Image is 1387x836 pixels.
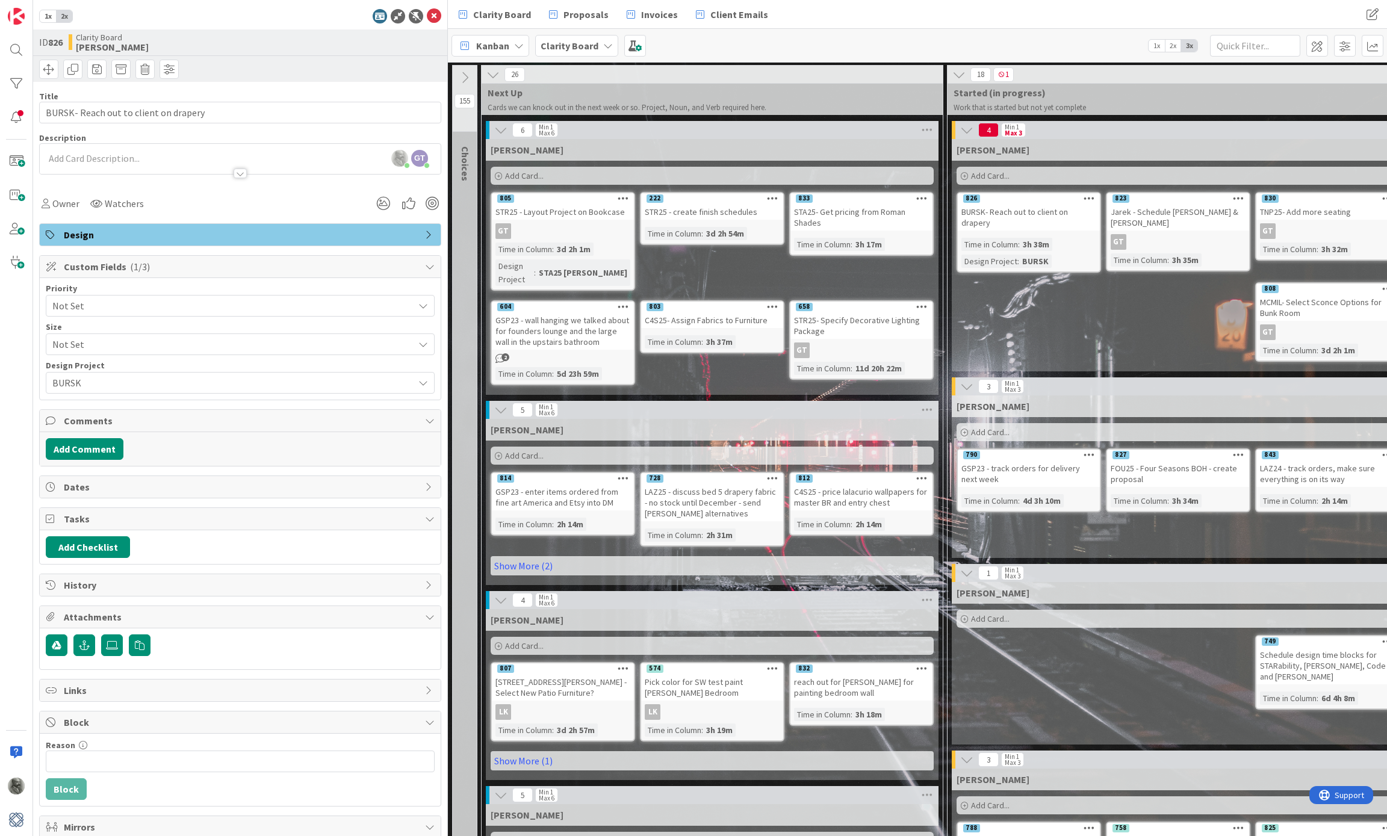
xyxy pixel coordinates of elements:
div: [STREET_ADDRESS][PERSON_NAME] - Select New Patio Furniture? [492,674,634,701]
span: Support [25,2,55,16]
div: 833 [790,193,932,204]
span: : [701,227,703,240]
label: Title [39,91,58,102]
span: : [552,367,554,380]
span: Add Card... [971,613,1010,624]
span: 2x [56,10,72,22]
div: Time in Column [794,362,851,375]
span: ( 1/3 ) [130,261,150,273]
div: Min 1 [539,789,553,795]
span: Mirrors [64,820,419,834]
div: LAZ25 - discuss bed 5 drapery fabric - no stock until December - send [PERSON_NAME] alternatives [641,484,783,521]
div: Time in Column [645,723,701,737]
span: Gina [491,144,563,156]
div: 807[STREET_ADDRESS][PERSON_NAME] - Select New Patio Furniture? [492,663,634,701]
div: 6d 4h 8m [1318,692,1358,705]
div: STR25 - create finish schedules [641,204,783,220]
div: Time in Column [1260,243,1317,256]
div: Design Project [495,259,534,286]
div: Min 1 [539,594,553,600]
div: 843 [1262,451,1279,459]
div: Max 3 [1005,760,1020,766]
span: 4 [512,593,533,607]
div: 827FOU25 - Four Seasons BOH - create proposal [1107,450,1249,487]
div: 805 [492,193,634,204]
div: 826 [958,193,1100,204]
span: Watchers [105,196,144,211]
span: : [851,518,852,531]
a: Proposals [542,4,616,25]
div: Time in Column [495,243,552,256]
div: 3d 2h 57m [554,723,598,737]
div: BURSK- Reach out to client on drapery [958,204,1100,231]
div: Time in Column [961,494,1018,507]
div: LK [495,704,511,720]
div: 826BURSK- Reach out to client on drapery [958,193,1100,231]
button: Add Checklist [46,536,130,558]
div: Priority [46,284,435,293]
span: Next Up [488,87,928,99]
span: 1 [993,67,1014,82]
div: 3d 2h 1m [1318,344,1358,357]
div: 3d 2h 54m [703,227,747,240]
span: 4 [978,123,999,137]
div: STA25- Get pricing from Roman Shades [790,204,932,231]
div: reach out for [PERSON_NAME] for painting bedroom wall [790,674,932,701]
div: Design Project [961,255,1017,268]
span: : [552,723,554,737]
div: 604 [492,302,634,312]
span: Not Set [52,336,408,353]
span: : [534,266,536,279]
span: 2 [501,353,509,361]
div: GSP23 - enter items ordered from fine art America and Etsy into DM [492,484,634,510]
div: Time in Column [1260,692,1317,705]
span: : [1317,243,1318,256]
span: : [1017,255,1019,268]
div: Max 6 [539,130,554,136]
div: 658 [796,303,813,311]
div: GSP23 - track orders for delivery next week [958,460,1100,487]
span: Add Card... [971,170,1010,181]
span: Comments [64,413,419,428]
span: 3 [978,752,999,767]
span: Not Set [52,297,408,314]
b: 826 [48,36,63,48]
span: Tasks [64,512,419,526]
div: LK [492,704,634,720]
div: 3h 35m [1169,253,1202,267]
div: STA25 [PERSON_NAME] [536,266,630,279]
span: : [701,723,703,737]
div: STR25- Specify Decorative Lighting Package [790,312,932,339]
div: 749 [1262,637,1279,646]
div: Min 1 [1005,380,1019,386]
div: Jarek - Schedule [PERSON_NAME] & [PERSON_NAME] [1107,204,1249,231]
span: 155 [455,94,475,108]
div: Time in Column [645,227,701,240]
div: 790 [963,451,980,459]
div: Time in Column [645,335,701,348]
span: Add Card... [971,427,1010,438]
span: : [851,238,852,251]
div: 823Jarek - Schedule [PERSON_NAME] & [PERSON_NAME] [1107,193,1249,231]
a: Clarity Board [451,4,538,25]
span: Links [64,683,419,698]
div: 814GSP23 - enter items ordered from fine art America and Etsy into DM [492,473,634,510]
div: Time in Column [794,708,851,721]
div: 805 [497,194,514,203]
button: Block [46,778,87,800]
div: 823 [1107,193,1249,204]
div: 658STR25- Specify Decorative Lighting Package [790,302,932,339]
div: GT [1107,234,1249,250]
div: 3h 38m [1020,238,1052,251]
div: 5d 23h 59m [554,367,602,380]
span: Design [64,228,419,242]
div: 222STR25 - create finish schedules [641,193,783,220]
div: Max 3 [1005,573,1020,579]
div: 814 [492,473,634,484]
div: 808 [1262,285,1279,293]
div: 222 [641,193,783,204]
div: 222 [647,194,663,203]
div: Time in Column [794,238,851,251]
div: 604GSP23 - wall hanging we talked about for founders lounge and the large wall in the upstairs ba... [492,302,634,350]
div: Design Project [46,361,435,370]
